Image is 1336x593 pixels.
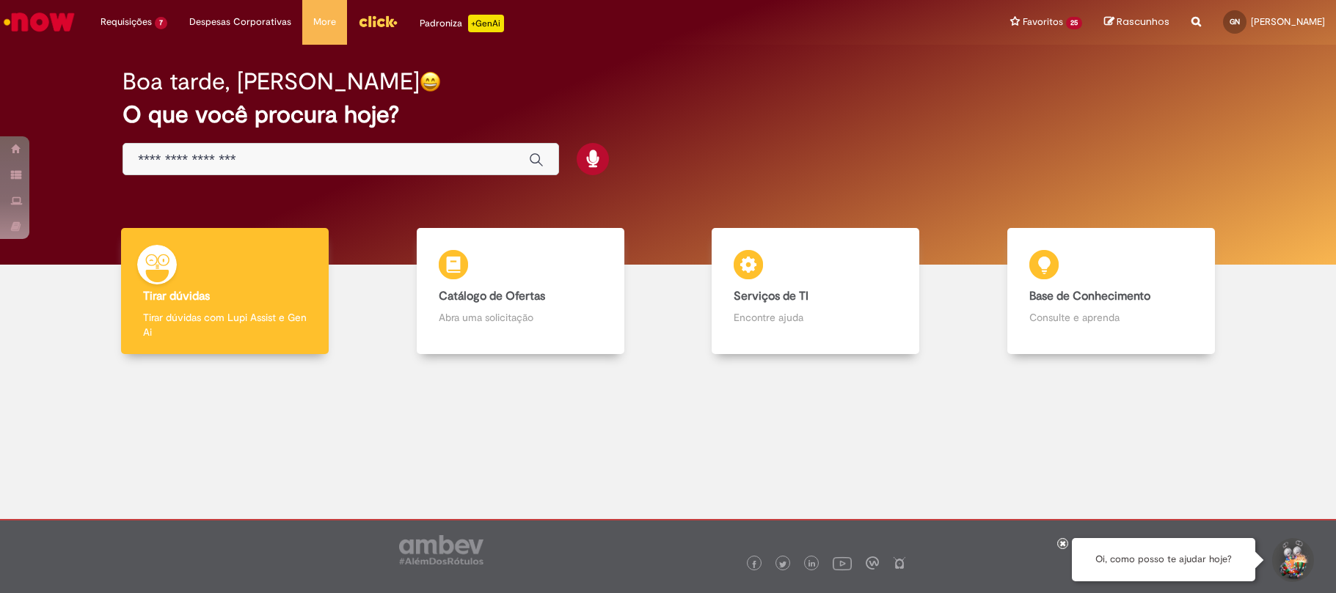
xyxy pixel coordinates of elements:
[866,556,879,570] img: logo_footer_workplace.png
[1117,15,1169,29] span: Rascunhos
[373,228,668,355] a: Catálogo de Ofertas Abra uma solicitação
[1023,15,1063,29] span: Favoritos
[668,228,964,355] a: Serviços de TI Encontre ajuda
[439,289,545,303] b: Catálogo de Ofertas
[358,10,398,32] img: click_logo_yellow_360x200.png
[420,71,441,92] img: happy-face.png
[751,561,758,568] img: logo_footer_facebook.png
[1230,17,1240,26] span: GN
[399,535,483,564] img: logo_footer_ambev_rotulo_gray.png
[1066,17,1082,29] span: 25
[155,17,167,29] span: 7
[1,7,77,37] img: ServiceNow
[779,561,786,568] img: logo_footer_twitter.png
[143,289,210,303] b: Tirar dúvidas
[833,553,852,572] img: logo_footer_youtube.png
[1104,15,1169,29] a: Rascunhos
[734,289,808,303] b: Serviços de TI
[893,556,906,570] img: logo_footer_naosei.png
[1072,538,1255,581] div: Oi, como posso te ajudar hoje?
[101,15,152,29] span: Requisições
[1270,538,1314,582] button: Iniciar Conversa de Suporte
[77,228,373,355] a: Tirar dúvidas Tirar dúvidas com Lupi Assist e Gen Ai
[1029,289,1150,303] b: Base de Conhecimento
[1251,15,1325,28] span: [PERSON_NAME]
[313,15,336,29] span: More
[1029,310,1193,325] p: Consulte e aprenda
[468,15,504,32] p: +GenAi
[189,15,291,29] span: Despesas Corporativas
[123,69,420,95] h2: Boa tarde, [PERSON_NAME]
[439,310,602,325] p: Abra uma solicitação
[123,102,1213,128] h2: O que você procura hoje?
[143,310,307,339] p: Tirar dúvidas com Lupi Assist e Gen Ai
[734,310,897,325] p: Encontre ajuda
[420,15,504,32] div: Padroniza
[963,228,1259,355] a: Base de Conhecimento Consulte e aprenda
[808,560,816,569] img: logo_footer_linkedin.png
